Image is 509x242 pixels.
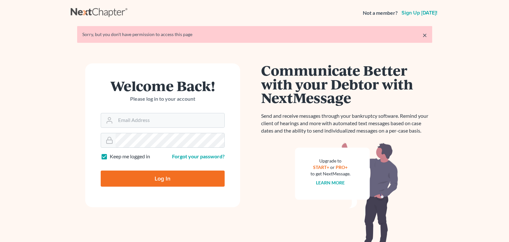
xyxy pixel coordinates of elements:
span: or [330,164,335,170]
a: START+ [313,164,329,170]
label: Keep me logged in [110,153,150,160]
input: Log In [101,171,225,187]
a: Forgot your password? [172,153,225,159]
a: PRO+ [336,164,348,170]
p: Send and receive messages through your bankruptcy software. Remind your client of hearings and mo... [261,112,432,135]
a: × [422,31,427,39]
strong: Not a member? [363,9,398,17]
h1: Communicate Better with your Debtor with NextMessage [261,63,432,105]
div: to get NextMessage. [310,171,351,177]
div: Upgrade to [310,158,351,164]
div: Sorry, but you don't have permission to access this page [82,31,427,38]
a: Learn more [316,180,345,185]
a: Sign up [DATE]! [400,10,439,15]
input: Email Address [116,113,224,127]
p: Please log in to your account [101,95,225,103]
h1: Welcome Back! [101,79,225,93]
